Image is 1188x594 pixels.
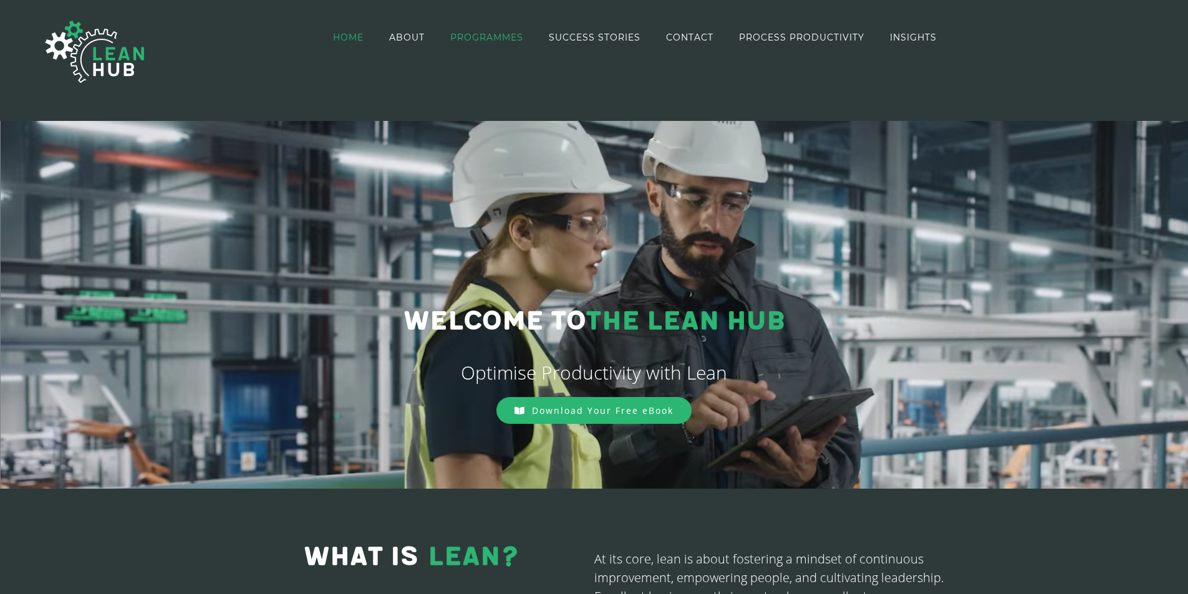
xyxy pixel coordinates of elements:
a: CONTACT [666,1,713,73]
nav: Main Menu [333,1,937,73]
span: ABOUT [389,33,425,42]
span: INSIGHTS [890,33,937,42]
span: Welcome to [403,305,586,337]
a: ABOUT [389,1,425,73]
a: HOME [333,1,364,73]
span: Optimise Productivity with Lean [461,360,727,385]
span: PROCESS PRODUCTIVITY [739,33,864,42]
img: The Lean Hub | Optimising productivity with Lean Logo [32,7,157,96]
a: Download Your Free eBook [496,397,692,424]
span: CONTACT [666,33,713,42]
span: PROGRAMMES [450,33,523,42]
a: INSIGHTS [890,1,937,73]
a: PROGRAMMES [450,1,523,73]
span: HOME [333,33,364,42]
span: THE LEAN HUB [586,305,785,337]
span: LEAN? [428,541,519,573]
span: SUCCESS STORIES [549,33,640,42]
a: PROCESS PRODUCTIVITY [739,1,864,73]
span: WHAT IS [304,541,418,573]
span: Download Your Free eBook [532,405,674,416]
a: SUCCESS STORIES [549,1,640,73]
